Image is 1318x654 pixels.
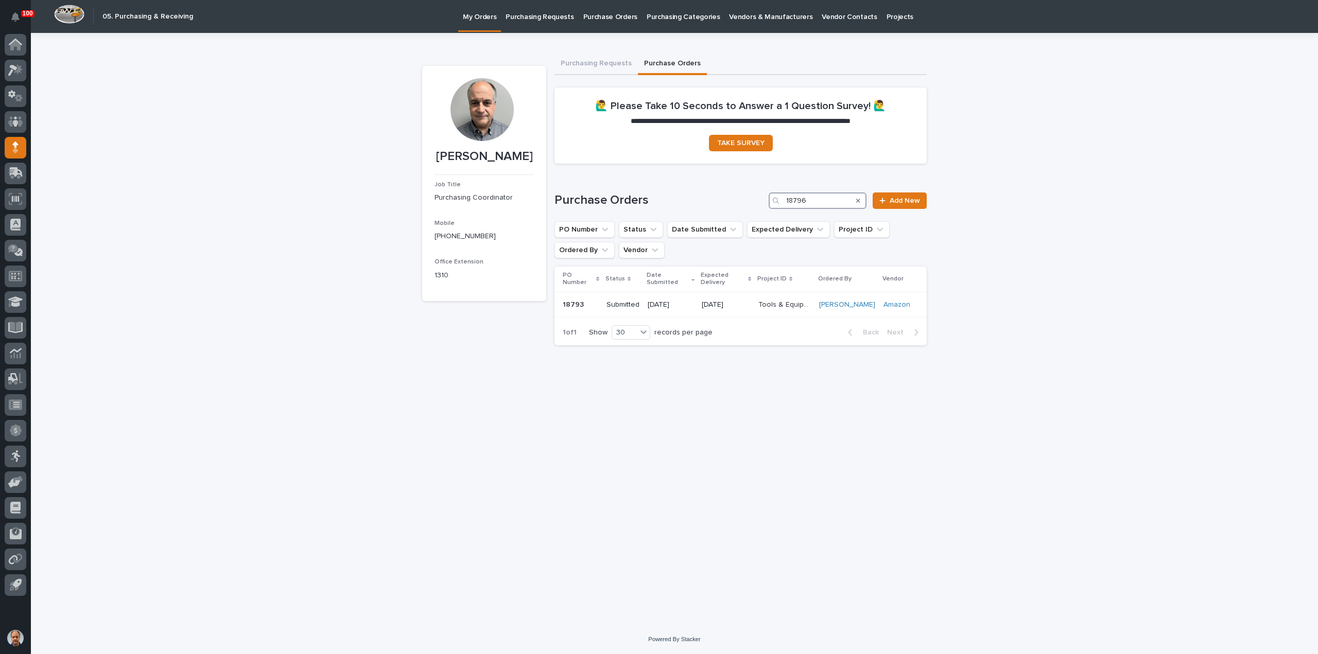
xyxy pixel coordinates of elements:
p: Show [589,328,608,337]
span: Add New [890,197,920,204]
p: Status [605,273,625,285]
p: Ordered By [818,273,852,285]
div: Notifications100 [13,12,26,29]
input: Search [769,192,866,209]
a: Powered By Stacker [648,636,700,642]
p: Purchasing Coordinator [435,192,534,203]
a: [PERSON_NAME] [819,301,875,309]
button: Date Submitted [667,221,743,238]
span: Mobile [435,220,455,226]
button: Expected Delivery [747,221,830,238]
p: 1310 [435,270,534,281]
a: Add New [873,192,927,209]
h1: Purchase Orders [554,193,765,208]
span: Office Extension [435,259,483,265]
button: Notifications [5,6,26,28]
p: 100 [23,10,33,17]
p: Date Submitted [647,270,689,289]
button: Vendor [619,242,665,258]
button: users-avatar [5,627,26,649]
tr: 1879318793 Submitted[DATE][DATE]Tools & EquipmentTools & Equipment [PERSON_NAME] Amazon [554,292,927,317]
img: Workspace Logo [54,5,84,24]
p: [DATE] [702,301,750,309]
p: [DATE] [648,301,693,309]
button: Back [840,328,883,337]
h2: 05. Purchasing & Receiving [102,12,193,21]
p: Project ID [757,273,787,285]
a: TAKE SURVEY [709,135,773,151]
p: records per page [654,328,713,337]
button: Status [619,221,663,238]
button: Next [883,328,927,337]
p: Submitted [606,301,639,309]
p: Expected Delivery [701,270,745,289]
a: Amazon [883,301,910,309]
span: Next [887,329,910,336]
p: Vendor [882,273,904,285]
span: Back [857,329,879,336]
a: [PHONE_NUMBER] [435,233,496,240]
button: Purchase Orders [638,54,707,75]
p: 18793 [563,298,586,309]
button: PO Number [554,221,615,238]
div: 30 [612,327,637,338]
p: [PERSON_NAME] [435,149,534,164]
p: PO Number [563,270,594,289]
h2: 🙋‍♂️ Please Take 10 Seconds to Answer a 1 Question Survey! 🙋‍♂️ [595,100,886,112]
span: Job Title [435,182,461,188]
button: Ordered By [554,242,615,258]
button: Project ID [834,221,890,238]
p: 1 of 1 [554,320,585,345]
p: Tools & Equipment [758,298,813,309]
button: Purchasing Requests [554,54,638,75]
span: TAKE SURVEY [717,139,765,147]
